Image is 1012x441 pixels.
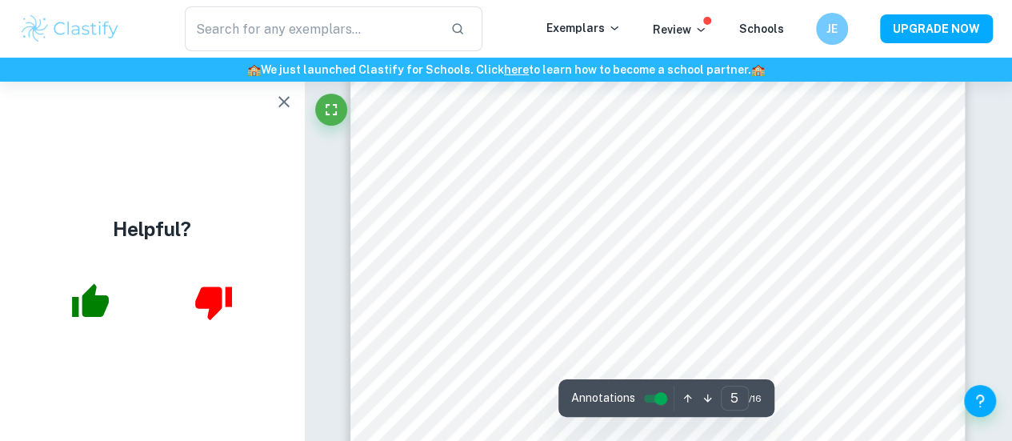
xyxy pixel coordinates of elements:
button: Fullscreen [315,94,347,126]
span: 🏫 [247,63,261,76]
span: 🏫 [751,63,765,76]
a: Schools [739,22,784,35]
p: Review [653,21,707,38]
img: Clastify logo [19,13,121,45]
span: / 16 [749,391,762,406]
p: Exemplars [546,19,621,37]
button: Help and Feedback [964,385,996,417]
a: here [504,63,529,76]
span: Annotations [571,390,635,407]
h6: JE [823,20,842,38]
button: JE [816,13,848,45]
button: UPGRADE NOW [880,14,993,43]
h6: We just launched Clastify for Schools. Click to learn how to become a school partner. [3,61,1009,78]
input: Search for any exemplars... [185,6,438,51]
h4: Helpful? [113,214,191,243]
